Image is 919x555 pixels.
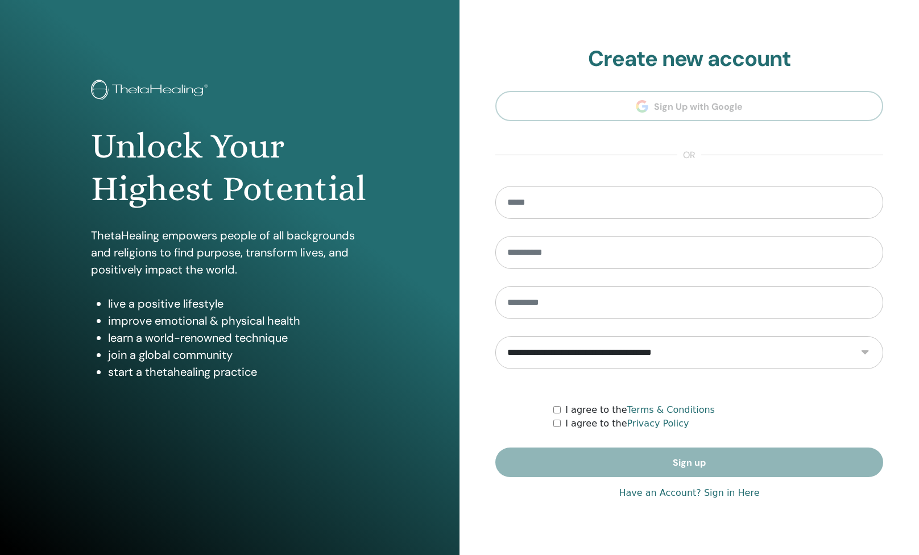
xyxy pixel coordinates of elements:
[677,148,701,162] span: or
[108,329,369,346] li: learn a world-renowned technique
[565,417,689,430] label: I agree to the
[108,295,369,312] li: live a positive lifestyle
[108,363,369,380] li: start a thetahealing practice
[91,227,369,278] p: ThetaHealing empowers people of all backgrounds and religions to find purpose, transform lives, a...
[565,403,715,417] label: I agree to the
[627,404,714,415] a: Terms & Conditions
[91,125,369,210] h1: Unlock Your Highest Potential
[627,418,689,429] a: Privacy Policy
[108,312,369,329] li: improve emotional & physical health
[495,46,883,72] h2: Create new account
[108,346,369,363] li: join a global community
[619,486,759,500] a: Have an Account? Sign in Here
